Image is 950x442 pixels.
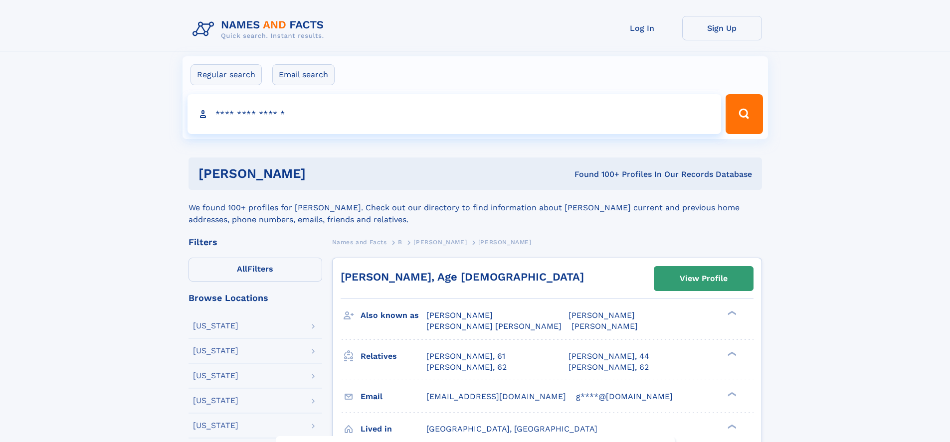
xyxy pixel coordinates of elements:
[361,348,426,365] h3: Relatives
[193,422,238,430] div: [US_STATE]
[413,239,467,246] span: [PERSON_NAME]
[361,421,426,438] h3: Lived in
[361,388,426,405] h3: Email
[193,372,238,380] div: [US_STATE]
[189,238,322,247] div: Filters
[680,267,728,290] div: View Profile
[426,424,597,434] span: [GEOGRAPHIC_DATA], [GEOGRAPHIC_DATA]
[571,321,638,331] span: [PERSON_NAME]
[569,351,649,362] a: [PERSON_NAME], 44
[398,236,402,248] a: B
[413,236,467,248] a: [PERSON_NAME]
[332,236,387,248] a: Names and Facts
[569,310,635,320] span: [PERSON_NAME]
[426,351,505,362] a: [PERSON_NAME], 61
[341,271,584,283] a: [PERSON_NAME], Age [DEMOGRAPHIC_DATA]
[426,321,562,331] span: [PERSON_NAME] [PERSON_NAME]
[725,350,737,357] div: ❯
[426,392,566,401] span: [EMAIL_ADDRESS][DOMAIN_NAME]
[398,239,402,246] span: B
[193,347,238,355] div: [US_STATE]
[725,391,737,397] div: ❯
[426,310,493,320] span: [PERSON_NAME]
[193,322,238,330] div: [US_STATE]
[361,307,426,324] h3: Also known as
[725,423,737,430] div: ❯
[272,64,335,85] label: Email search
[569,362,649,373] a: [PERSON_NAME], 62
[237,264,247,274] span: All
[478,239,532,246] span: [PERSON_NAME]
[726,94,762,134] button: Search Button
[602,16,682,40] a: Log In
[725,310,737,316] div: ❯
[426,362,507,373] a: [PERSON_NAME], 62
[189,258,322,282] label: Filters
[654,267,753,291] a: View Profile
[190,64,262,85] label: Regular search
[198,167,440,180] h1: [PERSON_NAME]
[682,16,762,40] a: Sign Up
[188,94,722,134] input: search input
[189,294,322,302] div: Browse Locations
[193,397,238,405] div: [US_STATE]
[189,190,762,226] div: We found 100+ profiles for [PERSON_NAME]. Check out our directory to find information about [PERS...
[189,16,332,43] img: Logo Names and Facts
[440,169,752,180] div: Found 100+ Profiles In Our Records Database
